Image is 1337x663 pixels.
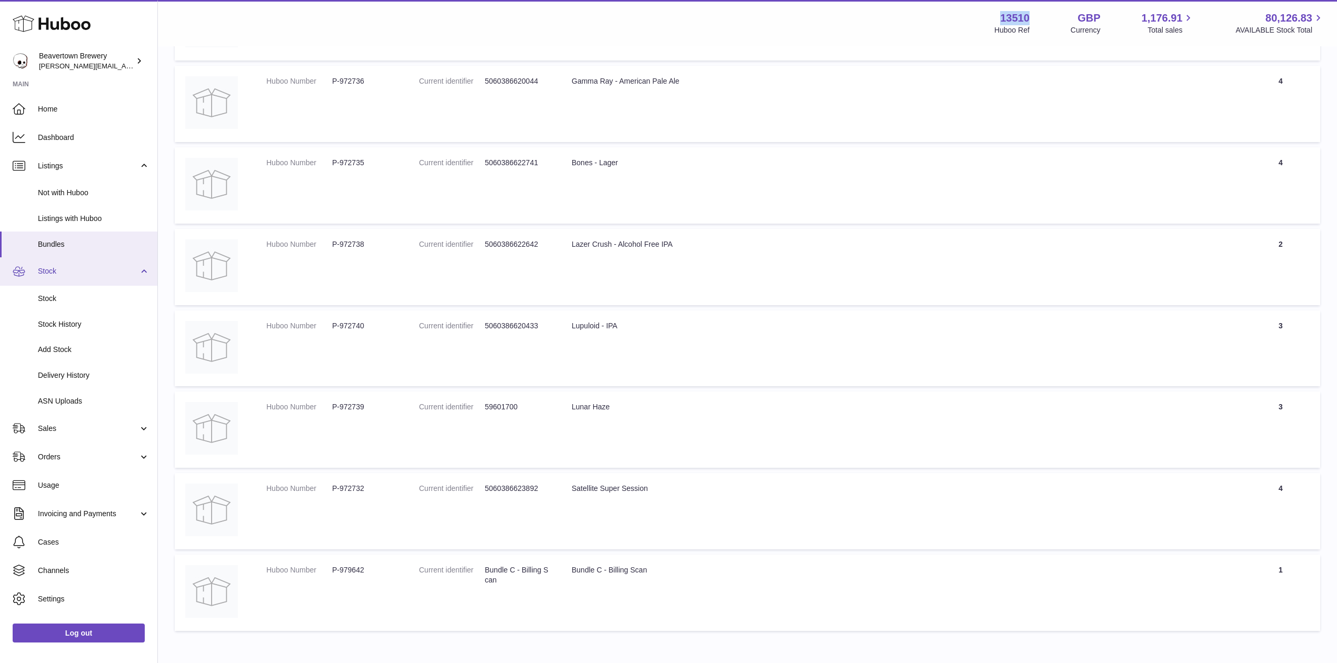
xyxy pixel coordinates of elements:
img: Lupuloid - IPA [185,321,238,374]
span: [PERSON_NAME][EMAIL_ADDRESS][PERSON_NAME][DOMAIN_NAME] [39,62,267,70]
dd: P-979642 [332,565,398,575]
span: Total sales [1148,25,1194,35]
strong: GBP [1077,11,1100,25]
dd: 5060386622741 [485,158,551,168]
img: Satellite Super Session [185,484,238,536]
td: 3 [1241,391,1320,468]
dt: Huboo Number [266,321,332,331]
div: Gamma Ray - American Pale Ale [572,76,1231,86]
td: 4 [1241,147,1320,224]
dt: Current identifier [419,158,485,168]
dt: Huboo Number [266,239,332,249]
dd: P-972735 [332,158,398,168]
span: Settings [38,594,149,604]
div: Lazer Crush - Alcohol Free IPA [572,239,1231,249]
img: Gamma Ray - American Pale Ale [185,76,238,129]
strong: 13510 [1000,11,1030,25]
td: 2 [1241,229,1320,305]
img: Lunar Haze [185,402,238,455]
span: Sales [38,424,138,434]
dd: P-972740 [332,321,398,331]
span: Usage [38,480,149,490]
span: Listings with Huboo [38,214,149,224]
div: Bundle C - Billing Scan [572,565,1231,575]
span: Delivery History [38,370,149,380]
td: 4 [1241,66,1320,142]
dd: 5060386622642 [485,239,551,249]
dd: P-972732 [332,484,398,494]
span: Not with Huboo [38,188,149,198]
span: Invoicing and Payments [38,509,138,519]
div: Currency [1071,25,1101,35]
dd: 59601700 [485,402,551,412]
div: Huboo Ref [994,25,1030,35]
dt: Huboo Number [266,158,332,168]
a: 1,176.91 Total sales [1142,11,1195,35]
span: Home [38,104,149,114]
dt: Current identifier [419,402,485,412]
dt: Huboo Number [266,484,332,494]
div: Beavertown Brewery [39,51,134,71]
span: Bundles [38,239,149,249]
span: Stock [38,294,149,304]
dt: Current identifier [419,565,485,585]
a: Log out [13,624,145,642]
span: Orders [38,452,138,462]
div: Lunar Haze [572,402,1231,412]
span: Cases [38,537,149,547]
span: Dashboard [38,133,149,143]
dd: 5060386620433 [485,321,551,331]
dd: 5060386620044 [485,76,551,86]
span: Stock History [38,319,149,329]
dd: P-972738 [332,239,398,249]
span: Channels [38,566,149,576]
span: Add Stock [38,345,149,355]
dd: P-972736 [332,76,398,86]
td: 4 [1241,473,1320,549]
div: Lupuloid - IPA [572,321,1231,331]
td: 1 [1241,555,1320,631]
dt: Current identifier [419,239,485,249]
dd: 5060386623892 [485,484,551,494]
img: Bones - Lager [185,158,238,210]
img: Bundle C - Billing Scan [185,565,238,618]
span: Listings [38,161,138,171]
img: Matthew.McCormack@beavertownbrewery.co.uk [13,53,28,69]
dt: Huboo Number [266,76,332,86]
td: 3 [1241,310,1320,387]
dt: Huboo Number [266,565,332,575]
span: AVAILABLE Stock Total [1235,25,1324,35]
dt: Huboo Number [266,402,332,412]
img: Lazer Crush - Alcohol Free IPA [185,239,238,292]
dd: Bundle C - Billing Scan [485,565,551,585]
div: Bones - Lager [572,158,1231,168]
dt: Current identifier [419,484,485,494]
a: 80,126.83 AVAILABLE Stock Total [1235,11,1324,35]
span: Stock [38,266,138,276]
span: ASN Uploads [38,396,149,406]
dt: Current identifier [419,321,485,331]
div: Satellite Super Session [572,484,1231,494]
span: 80,126.83 [1265,11,1312,25]
span: 1,176.91 [1142,11,1183,25]
dt: Current identifier [419,76,485,86]
dd: P-972739 [332,402,398,412]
